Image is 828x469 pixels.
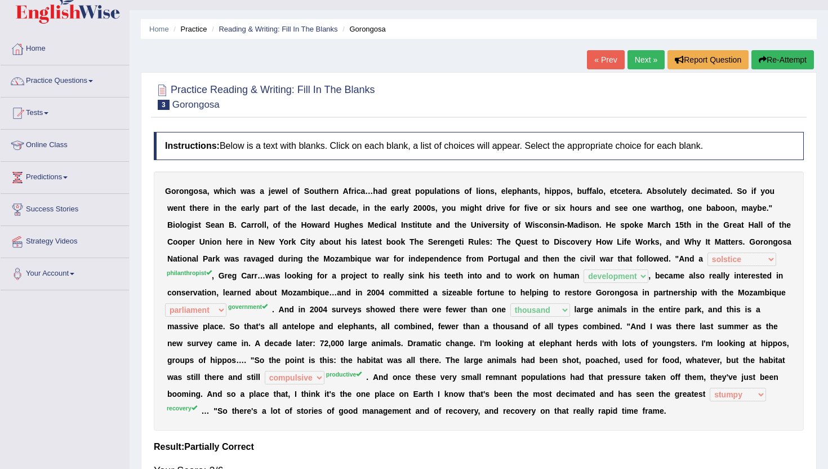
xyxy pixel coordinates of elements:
b: A [647,187,652,196]
h4: Below is a text with blanks. Click on each blank, a list of choices will appear. Select the appro... [154,132,804,160]
b: a [749,203,753,213]
b: a [203,187,207,196]
b: t [626,187,629,196]
b: c [617,187,621,196]
b: o [575,203,580,213]
b: e [619,203,624,213]
b: l [262,220,264,229]
b: , [207,187,210,196]
b: o [307,220,312,229]
b: d [382,187,388,196]
b: n [451,187,456,196]
b: d [329,203,334,213]
b: n [334,187,339,196]
b: g [187,220,192,229]
b: v [529,203,533,213]
b: r [254,220,257,229]
b: a [592,187,596,196]
b: p [512,187,517,196]
b: h [220,187,225,196]
b: u [451,203,456,213]
b: a [342,203,347,213]
b: o [512,203,517,213]
b: f [524,203,527,213]
b: m [741,203,748,213]
b: a [657,203,661,213]
a: Strategy Videos [1,226,129,254]
b: u [669,187,674,196]
b: e [624,203,628,213]
b: h [297,203,302,213]
b: n [184,187,189,196]
b: l [264,220,266,229]
b: a [714,187,719,196]
b: d [347,203,352,213]
b: w [311,220,318,229]
b: S [304,187,309,196]
b: s [490,187,495,196]
b: f [589,187,592,196]
b: s [198,187,203,196]
b: c [701,187,705,196]
b: f [297,187,300,196]
b: a [711,203,716,213]
b: " [769,203,773,213]
b: e [642,203,647,213]
b: o [720,203,725,213]
b: o [561,187,566,196]
b: i [494,203,496,213]
b: Instructions: [165,141,220,151]
b: e [382,203,386,213]
b: . [731,187,733,196]
b: f [349,187,351,196]
b: S [737,187,742,196]
b: o [171,187,176,196]
b: n [526,187,531,196]
b: h [232,187,237,196]
a: Next » [627,50,665,69]
b: h [667,203,672,213]
b: o [179,187,184,196]
b: i [363,203,365,213]
b: i [478,187,480,196]
b: , [603,187,606,196]
b: C [241,220,247,229]
b: r [491,203,494,213]
b: a [260,187,264,196]
b: u [580,203,585,213]
b: s [194,220,198,229]
b: f [278,220,281,229]
li: Gorongosa [340,24,386,34]
b: l [680,187,683,196]
b: h [228,203,233,213]
b: s [456,187,460,196]
b: . [640,187,643,196]
b: b [706,203,711,213]
small: Gorongosa [172,99,220,110]
b: t [479,203,482,213]
b: e [501,203,505,213]
b: i [468,203,470,213]
b: o [182,220,187,229]
b: h [377,203,382,213]
b: y [753,203,758,213]
b: y [683,187,687,196]
b: . [767,203,769,213]
b: y [442,203,446,213]
b: r [202,203,204,213]
b: p [425,187,430,196]
a: Tests [1,98,129,126]
b: e [762,203,767,213]
b: r [331,187,333,196]
b: o [420,187,425,196]
b: d [606,203,611,213]
b: e [697,203,702,213]
b: b [577,187,582,196]
b: o [661,187,666,196]
b: f [587,187,590,196]
b: u [582,187,587,196]
b: a [313,203,318,213]
button: Report Question [667,50,749,69]
b: o [309,187,314,196]
b: o [688,203,693,213]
